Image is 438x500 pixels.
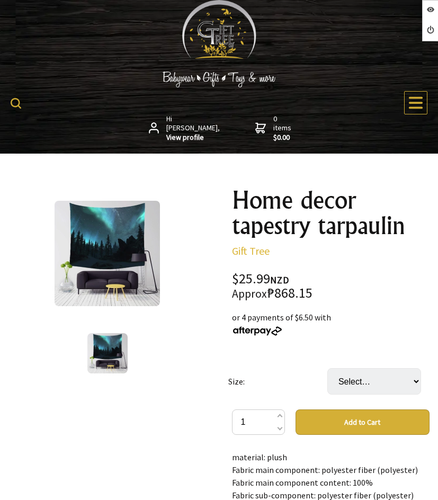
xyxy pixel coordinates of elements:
a: 0 items$0.00 [255,114,293,142]
img: Home decor tapestry tarpaulin [55,201,160,306]
img: Babywear - Gifts - Toys & more [140,72,299,87]
img: Afterpay [232,326,283,336]
img: Home decor tapestry tarpaulin [87,333,128,373]
strong: $0.00 [273,133,293,142]
img: product search [11,98,21,109]
div: or 4 payments of $6.50 with [232,311,430,336]
h1: Home decor tapestry tarpaulin [232,187,430,238]
td: Size: [228,353,327,409]
span: 0 items [273,114,293,142]
small: Approx [232,287,267,301]
span: NZD [270,274,289,286]
a: Gift Tree [232,244,270,257]
div: $25.99 ₱868.15 [232,272,430,300]
a: Hi [PERSON_NAME],View profile [149,114,221,142]
span: Hi [PERSON_NAME], [166,114,221,142]
strong: View profile [166,133,221,142]
button: Add to Cart [296,409,430,435]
